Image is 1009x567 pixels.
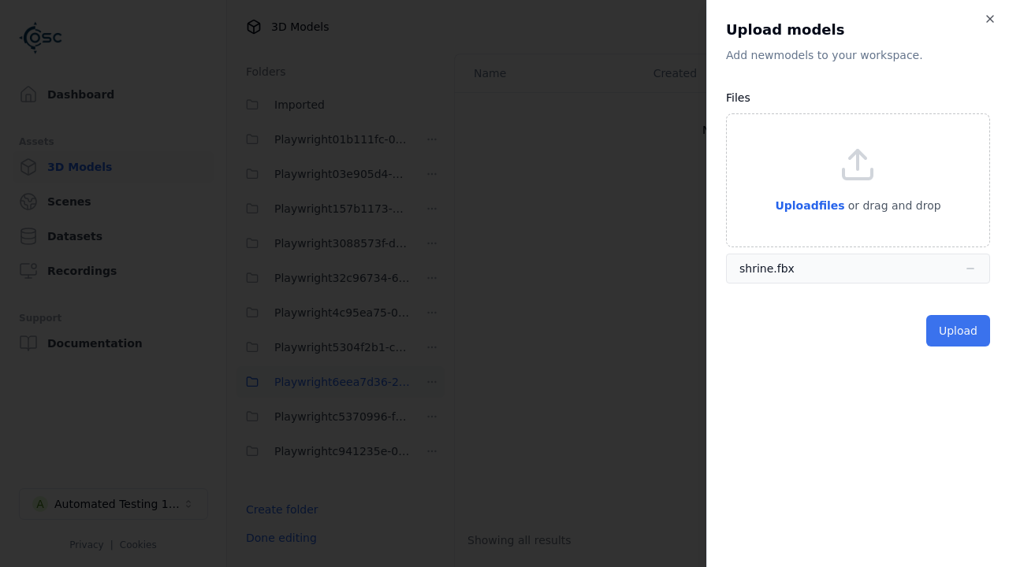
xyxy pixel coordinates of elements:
[726,47,990,63] p: Add new model s to your workspace.
[926,315,990,346] button: Upload
[845,196,941,215] p: or drag and drop
[739,261,795,276] div: shrine.fbx
[726,19,990,41] h2: Upload models
[775,199,844,212] span: Upload files
[726,91,750,104] label: Files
